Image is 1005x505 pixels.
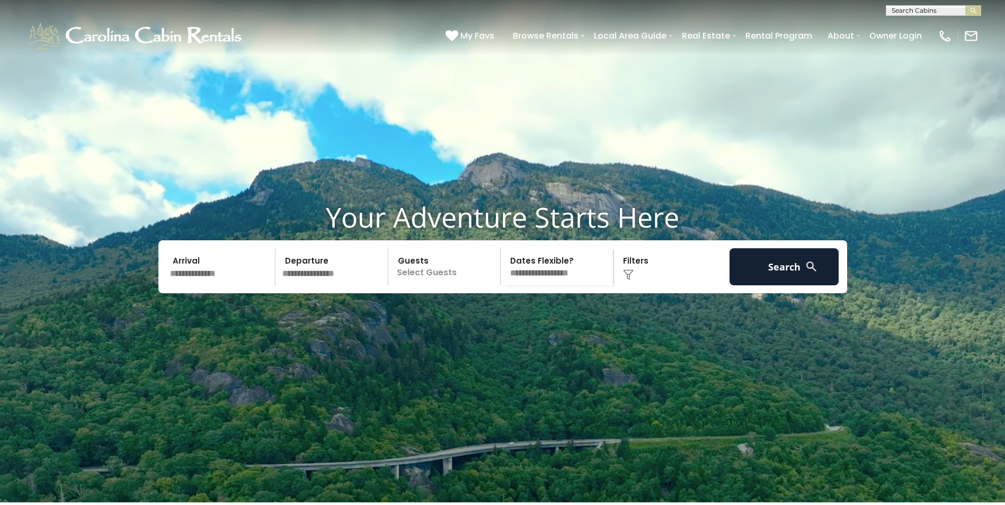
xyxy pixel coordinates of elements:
[446,29,497,43] a: My Favs
[677,26,735,45] a: Real Estate
[964,29,979,43] img: mail-regular-white.png
[460,29,494,42] span: My Favs
[740,26,817,45] a: Rental Program
[392,248,501,285] p: Select Guests
[589,26,672,45] a: Local Area Guide
[822,26,859,45] a: About
[938,29,953,43] img: phone-regular-white.png
[730,248,839,285] button: Search
[623,269,634,280] img: filter--v1.png
[8,201,997,233] h1: Your Adventure Starts Here
[508,26,584,45] a: Browse Rentals
[864,26,927,45] a: Owner Login
[805,260,818,273] img: search-regular-white.png
[26,20,246,52] img: White-1-1-2.png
